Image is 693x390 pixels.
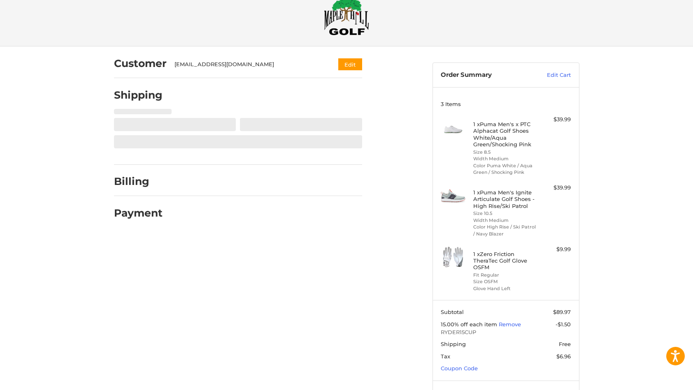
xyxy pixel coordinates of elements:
[556,353,571,360] span: $6.96
[529,71,571,79] a: Edit Cart
[473,162,536,176] li: Color Puma White / Aqua Green / Shocking Pink
[499,321,521,328] a: Remove
[553,309,571,315] span: $89.97
[538,184,571,192] div: $39.99
[174,60,322,69] div: [EMAIL_ADDRESS][DOMAIN_NAME]
[473,210,536,217] li: Size 10.5
[473,189,536,209] h4: 1 x Puma Men's Ignite Articulate Golf Shoes - High Rise/Ski Patrol
[473,217,536,224] li: Width Medium
[473,224,536,237] li: Color High Rise / Ski Patrol / Navy Blazer
[559,341,571,347] span: Free
[473,149,536,156] li: Size 8.5
[441,321,499,328] span: 15.00% off each item
[473,278,536,285] li: Size OSFM
[114,207,163,219] h2: Payment
[441,328,571,337] span: RYDER15CUP
[114,89,163,102] h2: Shipping
[473,121,536,148] h4: 1 x Puma Men's x PTC Alphacat Golf Shoes White/Aqua Green/Shocking Pink
[441,309,464,315] span: Subtotal
[538,115,571,124] div: $39.99
[441,71,529,79] h3: Order Summary
[114,57,167,70] h2: Customer
[556,321,571,328] span: -$1.50
[473,285,536,292] li: Glove Hand Left
[473,251,536,271] h4: 1 x Zero Friction TheraTec Golf Glove OSFM
[441,101,571,107] h3: 3 Items
[538,245,571,254] div: $9.99
[441,353,450,360] span: Tax
[338,58,362,70] button: Edit
[473,272,536,279] li: Fit Regular
[114,175,162,188] h2: Billing
[441,365,478,372] a: Coupon Code
[473,155,536,162] li: Width Medium
[441,341,466,347] span: Shipping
